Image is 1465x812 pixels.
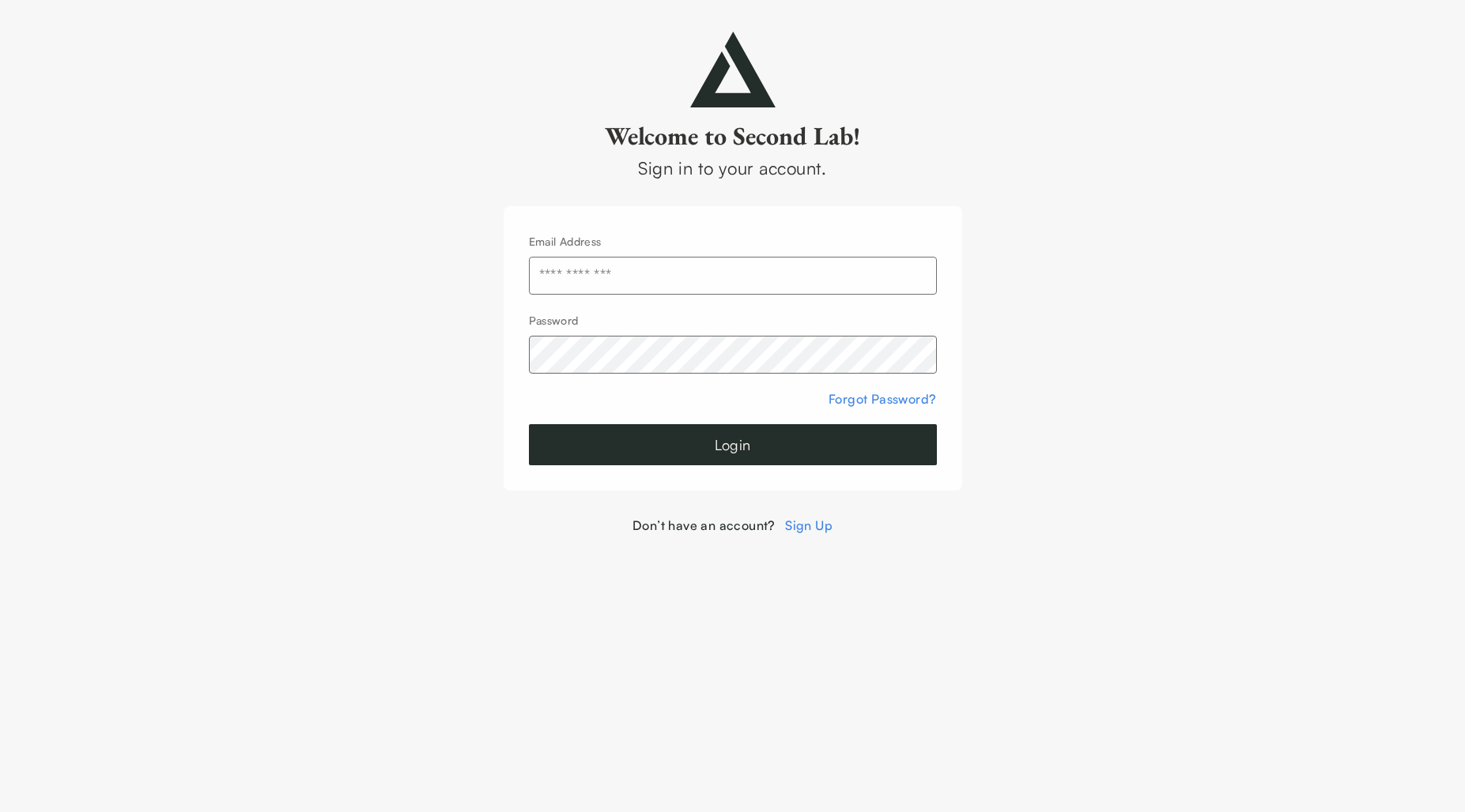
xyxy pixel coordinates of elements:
label: Email Address [529,235,602,248]
h2: Welcome to Second Lab! [504,120,962,152]
div: Sign in to your account. [504,155,962,181]
a: Sign Up [785,517,833,533]
button: Login [529,424,937,465]
img: secondlab-logo [690,32,776,107]
label: Password [529,314,579,327]
div: Don’t have an account? [504,516,962,535]
a: Forgot Password? [829,391,936,407]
